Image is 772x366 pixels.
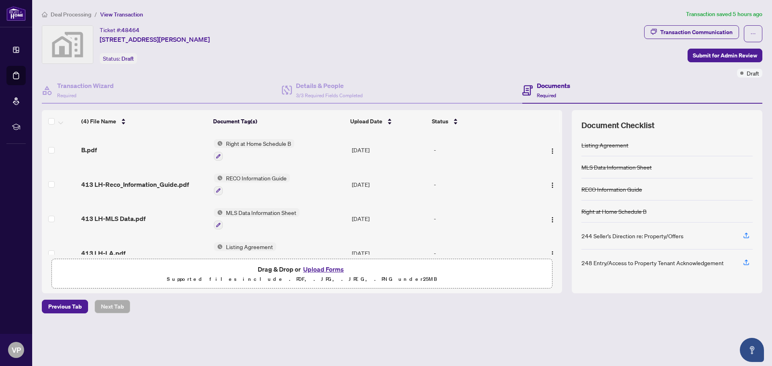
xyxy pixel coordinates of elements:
span: Submit for Admin Review [693,49,757,62]
img: logo [6,6,26,21]
div: Transaction Communication [660,26,733,39]
button: Logo [546,212,559,225]
button: Transaction Communication [644,25,739,39]
span: View Transaction [100,11,143,18]
img: Status Icon [214,174,223,182]
img: Logo [549,182,556,188]
td: [DATE] [349,167,431,202]
span: RECO Information Guide [223,174,290,182]
span: Draft [121,55,134,62]
button: Upload Forms [301,264,346,274]
th: Upload Date [347,110,429,133]
div: - [434,214,530,223]
td: [DATE] [349,202,431,236]
button: Open asap [740,338,764,362]
span: 413 LH-LA.pdf [81,248,125,258]
span: Draft [747,69,759,78]
span: [STREET_ADDRESS][PERSON_NAME] [100,35,210,44]
span: ellipsis [750,31,756,37]
span: Listing Agreement [223,242,276,251]
button: Logo [546,143,559,156]
div: Ticket #: [100,25,140,35]
button: Status IconRECO Information Guide [214,174,290,195]
img: Logo [549,148,556,154]
div: Status: [100,53,137,64]
div: 244 Seller’s Direction re: Property/Offers [581,231,684,240]
span: MLS Data Information Sheet [223,208,300,217]
td: [DATE] [349,236,431,270]
button: Status IconRight at Home Schedule B [214,139,294,161]
span: Document Checklist [581,120,655,131]
span: home [42,12,47,17]
button: Logo [546,178,559,191]
span: Status [432,117,448,126]
img: Logo [549,217,556,223]
span: 48464 [121,27,140,34]
span: Upload Date [350,117,382,126]
span: Right at Home Schedule B [223,139,294,148]
p: Supported files include .PDF, .JPG, .JPEG, .PNG under 25 MB [57,274,547,284]
div: Right at Home Schedule B [581,207,647,216]
span: Required [537,92,556,98]
button: Submit for Admin Review [688,49,762,62]
span: Previous Tab [48,300,82,313]
button: Logo [546,247,559,260]
div: - [434,145,530,154]
span: (4) File Name [81,117,116,126]
button: Status IconMLS Data Information Sheet [214,208,300,230]
li: / [94,10,97,19]
span: Drag & Drop or [258,264,346,274]
span: 413 LH-Reco_Information_Guide.pdf [81,180,189,189]
span: 3/3 Required Fields Completed [296,92,363,98]
button: Next Tab [94,300,130,313]
span: 413 LH-MLS Data.pdf [81,214,146,223]
img: Status Icon [214,208,223,217]
div: MLS Data Information Sheet [581,163,652,172]
button: Status IconListing Agreement [214,242,276,264]
span: VP [12,344,21,356]
h4: Details & People [296,81,363,90]
button: Previous Tab [42,300,88,313]
div: RECO Information Guide [581,185,642,194]
span: Required [57,92,76,98]
div: Listing Agreement [581,141,628,149]
img: Logo [549,251,556,257]
th: Status [429,110,531,133]
span: Drag & Drop orUpload FormsSupported files include .PDF, .JPG, .JPEG, .PNG under25MB [52,259,552,289]
img: Status Icon [214,139,223,148]
th: (4) File Name [78,110,210,133]
th: Document Tag(s) [210,110,347,133]
img: svg%3e [42,26,93,63]
span: B.pdf [81,145,97,155]
div: 248 Entry/Access to Property Tenant Acknowledgement [581,258,724,267]
div: - [434,249,530,258]
span: Deal Processing [51,11,91,18]
td: [DATE] [349,133,431,167]
div: - [434,180,530,189]
img: Status Icon [214,242,223,251]
article: Transaction saved 5 hours ago [686,10,762,19]
h4: Documents [537,81,570,90]
h4: Transaction Wizard [57,81,114,90]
